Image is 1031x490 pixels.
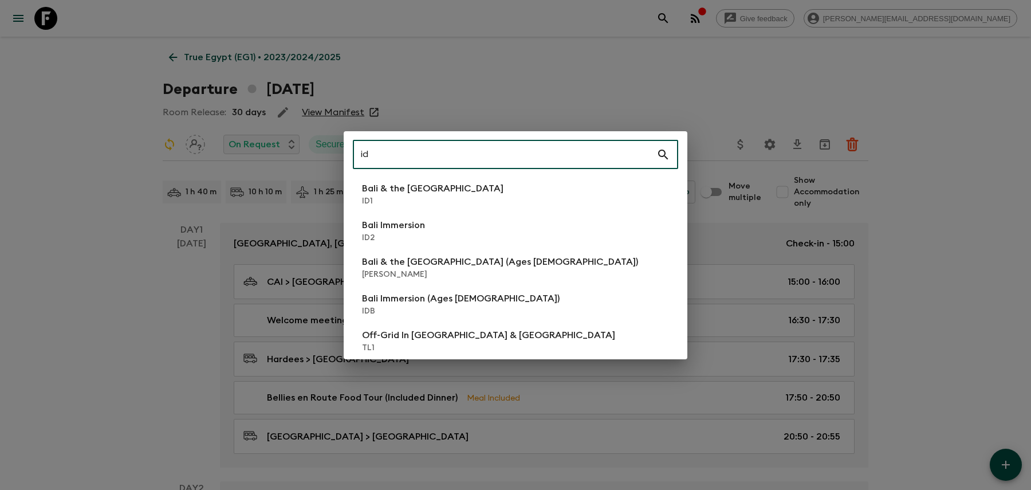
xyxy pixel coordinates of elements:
p: IDB [362,305,560,317]
p: Off-Grid In [GEOGRAPHIC_DATA] & [GEOGRAPHIC_DATA] [362,328,615,342]
input: Search adventures... [353,139,656,171]
p: TL1 [362,342,615,354]
p: Bali & the [GEOGRAPHIC_DATA] (Ages [DEMOGRAPHIC_DATA]) [362,255,638,269]
p: Bali Immersion [362,218,425,232]
p: Bali & the [GEOGRAPHIC_DATA] [362,182,503,195]
p: Bali Immersion (Ages [DEMOGRAPHIC_DATA]) [362,292,560,305]
p: [PERSON_NAME] [362,269,638,280]
p: ID1 [362,195,503,207]
p: ID2 [362,232,425,244]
